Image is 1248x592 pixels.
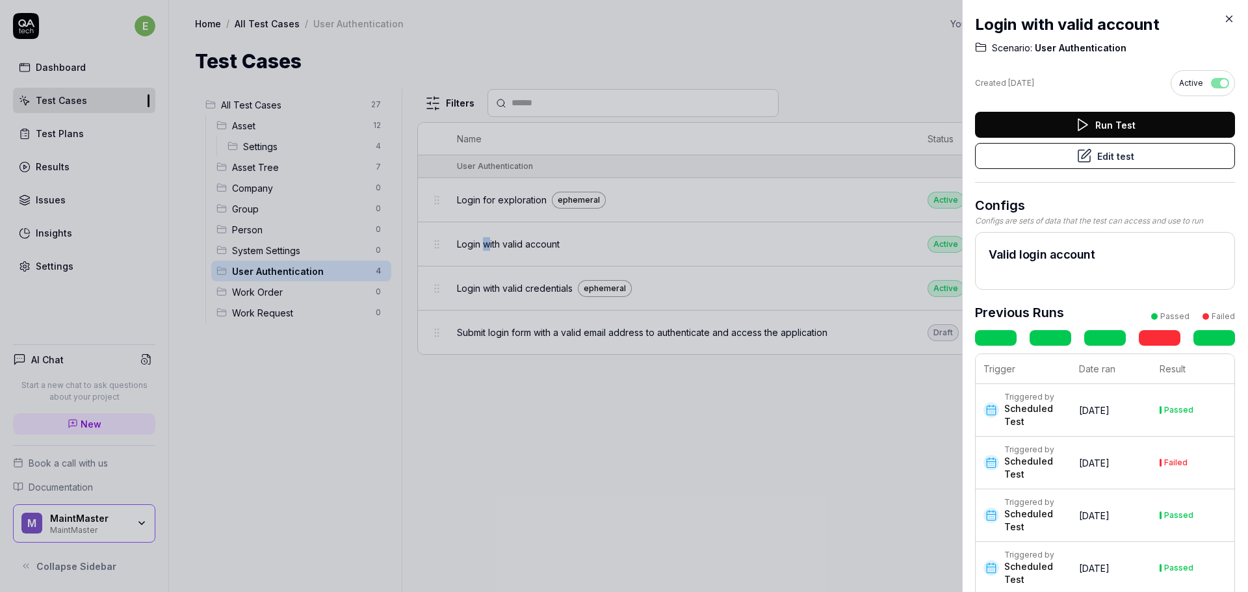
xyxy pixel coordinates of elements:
time: [DATE] [1079,563,1110,574]
div: Triggered by [1004,392,1066,402]
div: Passed [1164,511,1193,519]
div: Scheduled Test [1004,508,1066,534]
h3: Configs [975,196,1235,215]
time: [DATE] [1079,510,1110,521]
button: Edit test [975,143,1235,169]
div: Triggered by [1004,497,1066,508]
th: Date ran [1071,354,1152,384]
div: Passed [1160,311,1189,322]
div: Failed [1212,311,1235,322]
span: Scenario: [992,42,1032,55]
div: Failed [1164,459,1188,467]
th: Trigger [976,354,1071,384]
div: Scheduled Test [1004,402,1066,428]
th: Result [1152,354,1234,384]
h2: Login with valid account [975,13,1235,36]
div: Configs are sets of data that the test can access and use to run [975,215,1235,227]
div: Passed [1164,564,1193,572]
button: Run Test [975,112,1235,138]
h2: Valid login account [989,246,1221,263]
div: Passed [1164,406,1193,414]
div: Scheduled Test [1004,455,1066,481]
h3: Previous Runs [975,303,1064,322]
div: Triggered by [1004,444,1066,455]
span: Active [1179,77,1203,89]
time: [DATE] [1008,78,1034,88]
span: User Authentication [1032,42,1126,55]
time: [DATE] [1079,457,1110,469]
div: Created [975,77,1034,89]
div: Triggered by [1004,550,1066,560]
div: Scheduled Test [1004,560,1066,586]
time: [DATE] [1079,405,1110,416]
